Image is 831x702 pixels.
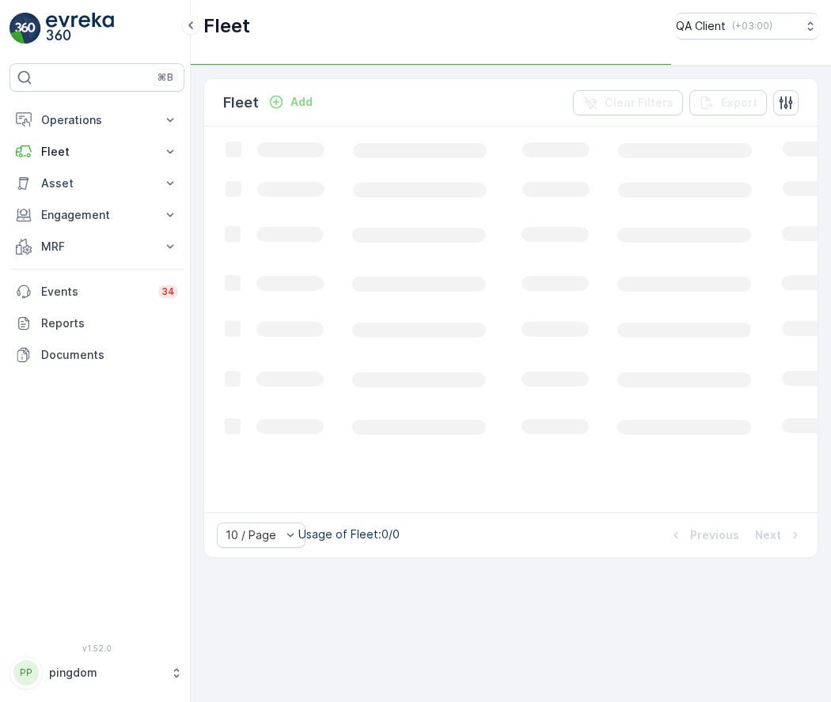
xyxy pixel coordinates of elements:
[262,92,319,111] button: Add
[9,231,184,262] button: MRF
[676,13,818,40] button: QA Client(+03:00)
[161,285,175,298] p: 34
[9,656,184,689] button: PPpingdom
[9,104,184,136] button: Operations
[9,339,184,371] a: Documents
[676,18,726,34] p: QA Client
[157,71,173,84] p: ⌘B
[753,526,805,545] button: Next
[666,526,741,545] button: Previous
[41,207,153,223] p: Engagement
[41,112,153,128] p: Operations
[41,175,153,191] p: Asset
[689,90,767,115] button: Export
[9,13,41,44] img: logo
[9,168,184,199] button: Asset
[573,90,683,115] button: Clear Filters
[755,527,781,543] p: Next
[605,95,674,111] p: Clear Filters
[41,315,178,331] p: Reports
[290,94,313,110] p: Add
[732,20,772,32] p: ( +03:00 )
[203,13,250,39] p: Fleet
[41,239,153,255] p: MRF
[41,144,153,160] p: Fleet
[9,136,184,168] button: Fleet
[9,276,184,308] a: Events34
[46,13,114,44] img: logo_light-DOdMpM7g.png
[690,527,739,543] p: Previous
[9,643,184,653] span: v 1.52.0
[9,199,184,231] button: Engagement
[49,665,162,681] p: pingdom
[13,660,39,685] div: PP
[9,308,184,339] a: Reports
[223,92,259,114] p: Fleet
[298,526,400,542] p: Usage of Fleet : 0/0
[721,95,757,111] p: Export
[41,284,149,300] p: Events
[41,347,178,363] p: Documents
